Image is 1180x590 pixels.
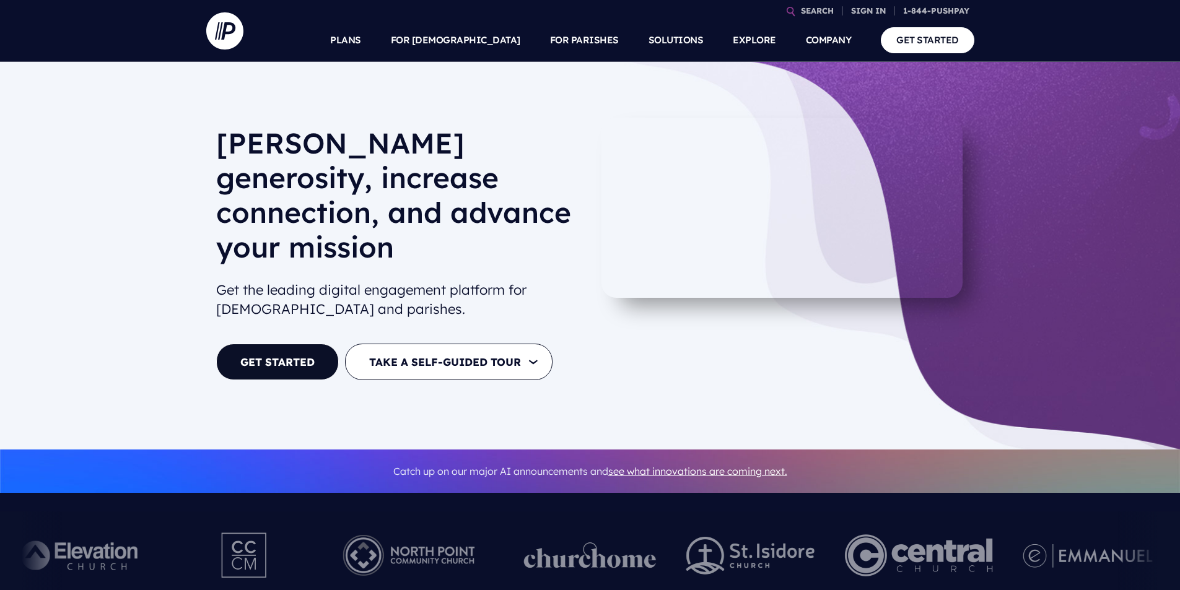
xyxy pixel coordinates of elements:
[649,19,704,62] a: SOLUTIONS
[330,19,361,62] a: PLANS
[806,19,852,62] a: COMPANY
[608,465,787,477] a: see what innovations are coming next.
[845,521,993,589] img: Central Church Henderson NV
[391,19,520,62] a: FOR [DEMOGRAPHIC_DATA]
[216,458,964,485] p: Catch up on our major AI announcements and
[324,521,494,589] img: Pushpay_Logo__NorthPoint
[216,275,580,324] h2: Get the leading digital engagement platform for [DEMOGRAPHIC_DATA] and parishes.
[733,19,776,62] a: EXPLORE
[216,344,339,380] a: GET STARTED
[881,27,974,53] a: GET STARTED
[550,19,619,62] a: FOR PARISHES
[216,126,580,274] h1: [PERSON_NAME] generosity, increase connection, and advance your mission
[524,542,657,568] img: pp_logos_1
[196,521,294,589] img: Pushpay_Logo__CCM
[345,344,553,380] button: TAKE A SELF-GUIDED TOUR
[686,537,815,575] img: pp_logos_2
